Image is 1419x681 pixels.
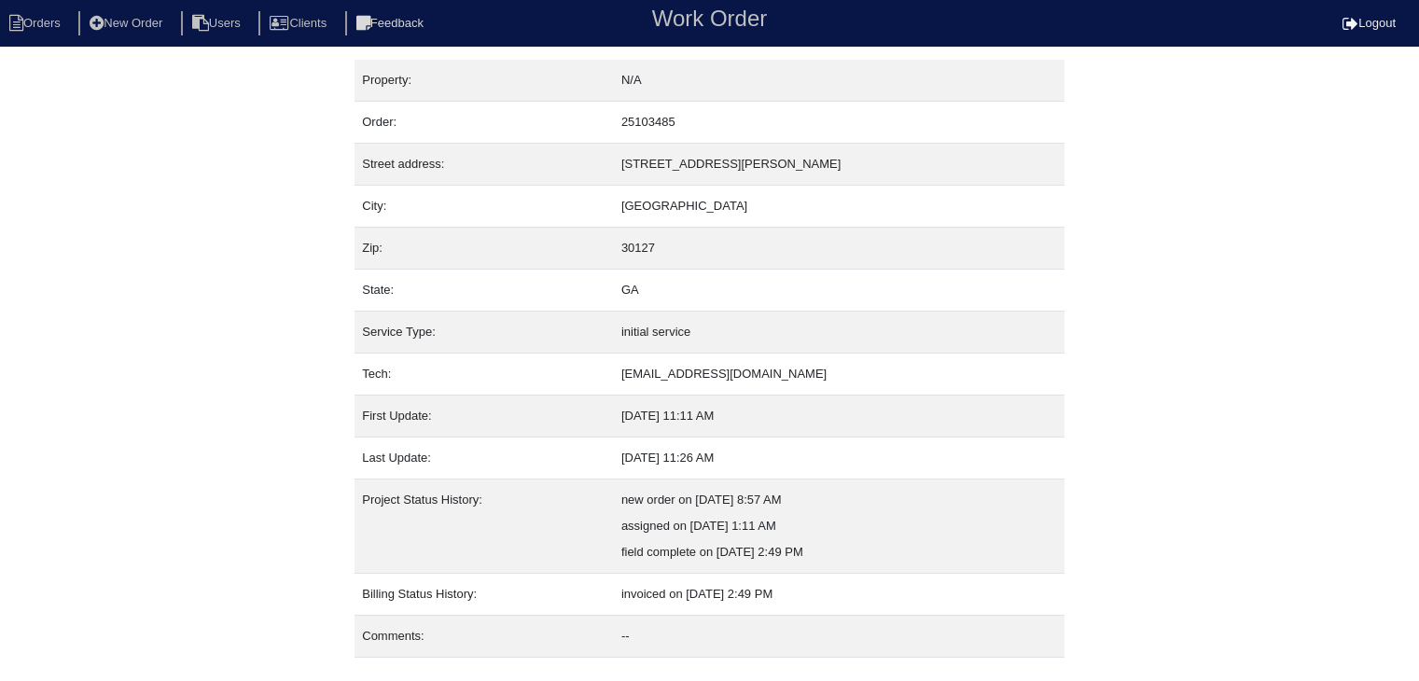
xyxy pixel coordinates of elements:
[355,354,614,396] td: Tech:
[621,513,1057,539] div: assigned on [DATE] 1:11 AM
[355,312,614,354] td: Service Type:
[355,144,614,186] td: Street address:
[355,102,614,144] td: Order:
[614,312,1064,354] td: initial service
[1342,16,1396,30] a: Logout
[78,16,177,30] a: New Order
[621,487,1057,513] div: new order on [DATE] 8:57 AM
[78,11,177,36] li: New Order
[614,396,1064,438] td: [DATE] 11:11 AM
[621,539,1057,565] div: field complete on [DATE] 2:49 PM
[258,16,341,30] a: Clients
[355,60,614,102] td: Property:
[181,16,256,30] a: Users
[621,581,1057,607] div: invoiced on [DATE] 2:49 PM
[614,144,1064,186] td: [STREET_ADDRESS][PERSON_NAME]
[258,11,341,36] li: Clients
[614,228,1064,270] td: 30127
[355,438,614,479] td: Last Update:
[614,270,1064,312] td: GA
[614,616,1064,658] td: --
[355,396,614,438] td: First Update:
[614,60,1064,102] td: N/A
[614,102,1064,144] td: 25103485
[345,11,438,36] li: Feedback
[355,228,614,270] td: Zip:
[355,574,614,616] td: Billing Status History:
[614,186,1064,228] td: [GEOGRAPHIC_DATA]
[355,616,614,658] td: Comments:
[614,354,1064,396] td: [EMAIL_ADDRESS][DOMAIN_NAME]
[614,438,1064,479] td: [DATE] 11:26 AM
[355,479,614,574] td: Project Status History:
[181,11,256,36] li: Users
[355,186,614,228] td: City:
[355,270,614,312] td: State:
